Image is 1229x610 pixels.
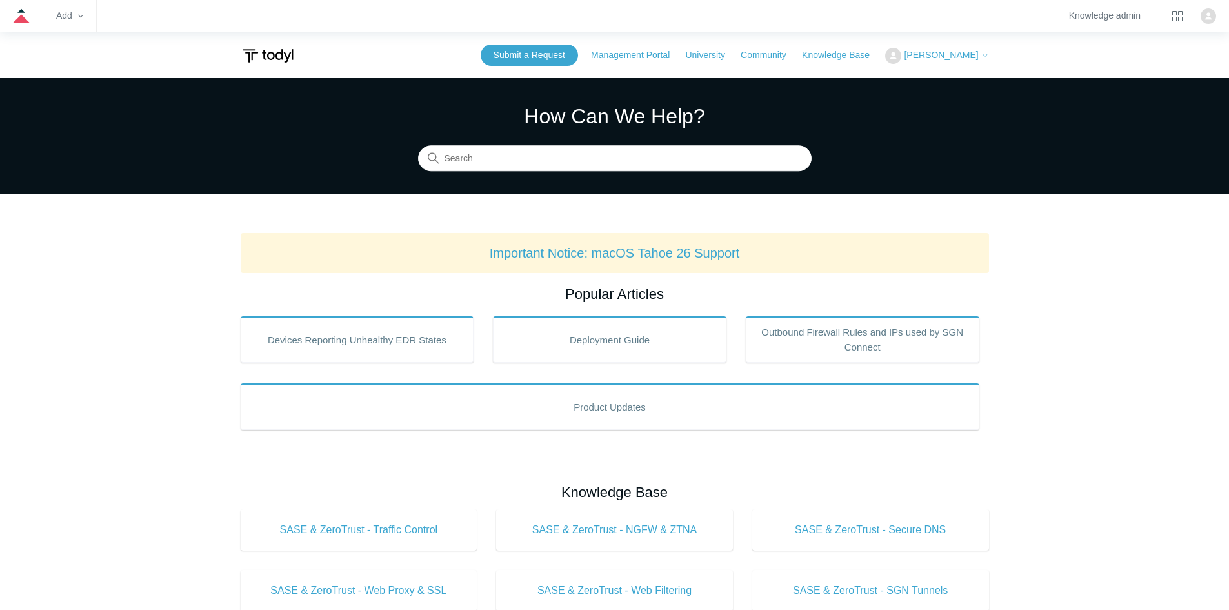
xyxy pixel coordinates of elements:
[1201,8,1216,24] img: user avatar
[904,50,978,60] span: [PERSON_NAME]
[418,101,812,132] h1: How Can We Help?
[515,522,714,538] span: SASE & ZeroTrust - NGFW & ZTNA
[241,44,295,68] img: Todyl Support Center Help Center home page
[241,482,989,503] h2: Knowledge Base
[260,522,458,538] span: SASE & ZeroTrust - Traffic Control
[885,48,988,64] button: [PERSON_NAME]
[752,509,989,551] a: SASE & ZeroTrust - Secure DNS
[515,583,714,598] span: SASE & ZeroTrust - Web Filtering
[746,316,979,363] a: Outbound Firewall Rules and IPs used by SGN Connect
[496,509,733,551] a: SASE & ZeroTrust - NGFW & ZTNA
[241,509,477,551] a: SASE & ZeroTrust - Traffic Control
[1069,12,1141,19] a: Knowledge admin
[741,48,799,62] a: Community
[802,48,883,62] a: Knowledge Base
[241,316,474,363] a: Devices Reporting Unhealthy EDR States
[241,283,989,305] h2: Popular Articles
[772,583,970,598] span: SASE & ZeroTrust - SGN Tunnels
[260,583,458,598] span: SASE & ZeroTrust - Web Proxy & SSL
[493,316,726,363] a: Deployment Guide
[591,48,683,62] a: Management Portal
[418,146,812,172] input: Search
[772,522,970,538] span: SASE & ZeroTrust - Secure DNS
[685,48,737,62] a: University
[490,246,740,260] a: Important Notice: macOS Tahoe 26 Support
[481,45,578,66] a: Submit a Request
[1201,8,1216,24] zd-hc-trigger: Click your profile icon to open the profile menu
[56,12,83,19] zd-hc-trigger: Add
[241,383,979,430] a: Product Updates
